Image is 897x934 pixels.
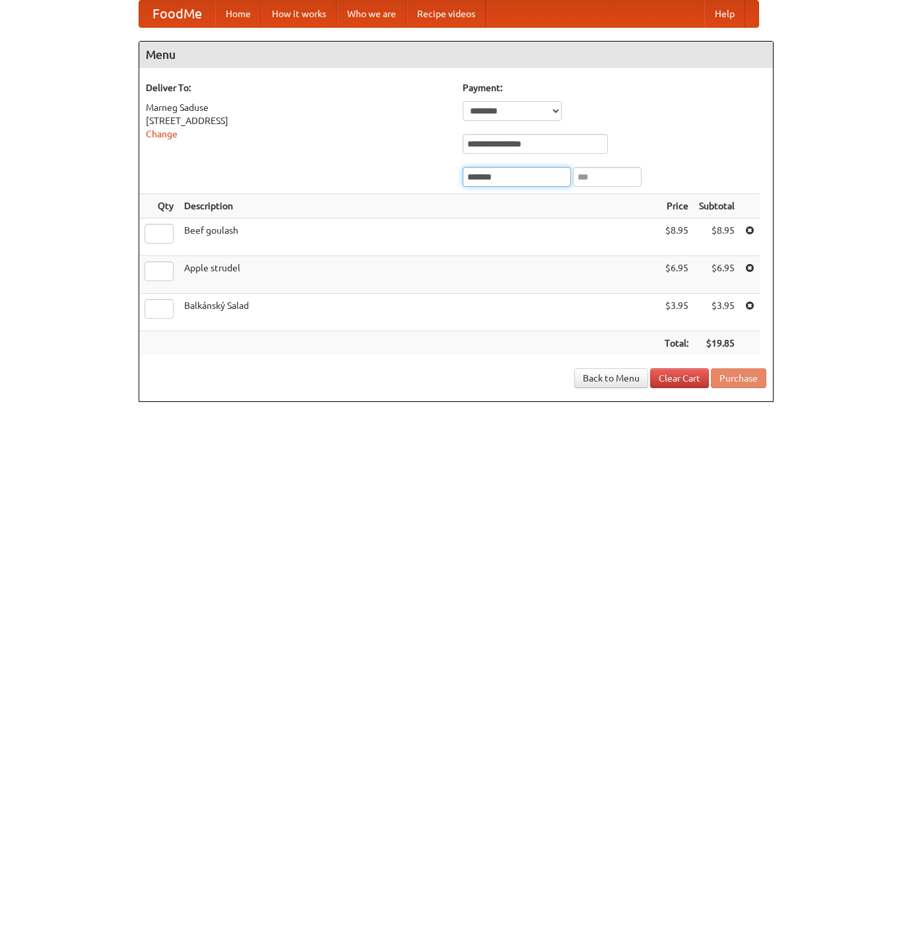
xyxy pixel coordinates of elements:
[694,294,740,331] td: $3.95
[139,194,179,218] th: Qty
[659,331,694,356] th: Total:
[659,218,694,256] td: $8.95
[179,294,659,331] td: Balkánský Salad
[146,81,449,94] h5: Deliver To:
[146,101,449,114] div: Marneg Saduse
[711,368,766,388] button: Purchase
[704,1,745,27] a: Help
[463,81,766,94] h5: Payment:
[659,294,694,331] td: $3.95
[659,194,694,218] th: Price
[659,256,694,294] td: $6.95
[694,331,740,356] th: $19.85
[139,42,773,68] h4: Menu
[337,1,407,27] a: Who we are
[179,256,659,294] td: Apple strudel
[146,129,178,139] a: Change
[139,1,215,27] a: FoodMe
[694,218,740,256] td: $8.95
[407,1,486,27] a: Recipe videos
[261,1,337,27] a: How it works
[179,218,659,256] td: Beef goulash
[146,114,449,127] div: [STREET_ADDRESS]
[694,256,740,294] td: $6.95
[179,194,659,218] th: Description
[650,368,709,388] a: Clear Cart
[574,368,648,388] a: Back to Menu
[215,1,261,27] a: Home
[694,194,740,218] th: Subtotal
